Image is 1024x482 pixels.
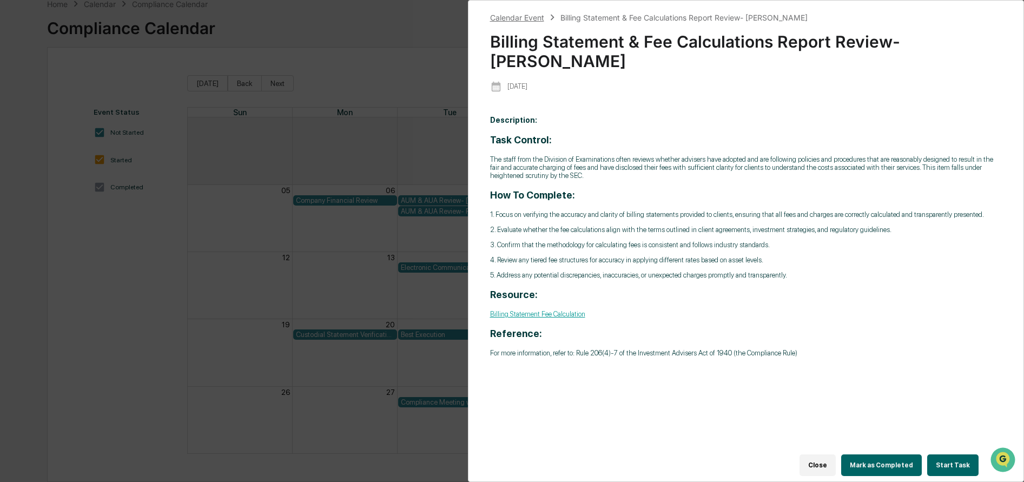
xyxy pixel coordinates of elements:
button: Mark as Completed [841,454,922,476]
p: The staff from the Division of Examinations often reviews whether advisers have adopted and are f... [490,155,1002,180]
strong: Resource: [490,289,538,300]
a: 🔎Data Lookup [6,153,72,172]
div: Billing Statement & Fee Calculations Report Review- [PERSON_NAME] [560,13,808,22]
span: Data Lookup [22,157,68,168]
img: 1746055101610-c473b297-6a78-478c-a979-82029cc54cd1 [11,83,30,102]
strong: Reference: [490,328,542,339]
a: Billing Statement Fee Calculation [490,310,585,318]
p: [DATE] [507,82,527,90]
div: Calendar Event [490,13,544,22]
button: Close [800,454,836,476]
a: 🖐️Preclearance [6,132,74,151]
div: 🖐️ [11,137,19,146]
span: Preclearance [22,136,70,147]
p: How can we help? [11,23,197,40]
p: 4. Review any tiered fee structures for accuracy in applying different rates based on asset levels. [490,256,1002,264]
p: For more information, refer to: Rule 206(4)-7 of the Investment Advisers Act of 1940 (the Complia... [490,349,1002,357]
button: Start new chat [184,86,197,99]
p: 3. Confirm that the methodology for calculating fees is consistent and follows industry standards. [490,241,1002,249]
div: We're available if you need us! [37,94,137,102]
b: Description: [490,116,537,124]
a: Powered byPylon [76,183,131,192]
p: 2. Evaluate whether the fee calculations align with the terms outlined in client agreements, inve... [490,226,1002,234]
div: 🗄️ [78,137,87,146]
span: Pylon [108,183,131,192]
div: Billing Statement & Fee Calculations Report Review- [PERSON_NAME] [490,23,1002,71]
strong: Task Control: [490,134,552,146]
div: Start new chat [37,83,177,94]
div: 🔎 [11,158,19,167]
p: 5. Address any potential discrepancies, inaccuracies, or unexpected charges promptly and transpar... [490,271,1002,279]
span: Attestations [89,136,134,147]
strong: How To Complete: [490,189,575,201]
p: 1. Focus on verifying the accuracy and clarity of billing statements provided to clients, ensurin... [490,210,1002,219]
a: 🗄️Attestations [74,132,138,151]
button: Start Task [927,454,979,476]
iframe: Open customer support [989,446,1019,476]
